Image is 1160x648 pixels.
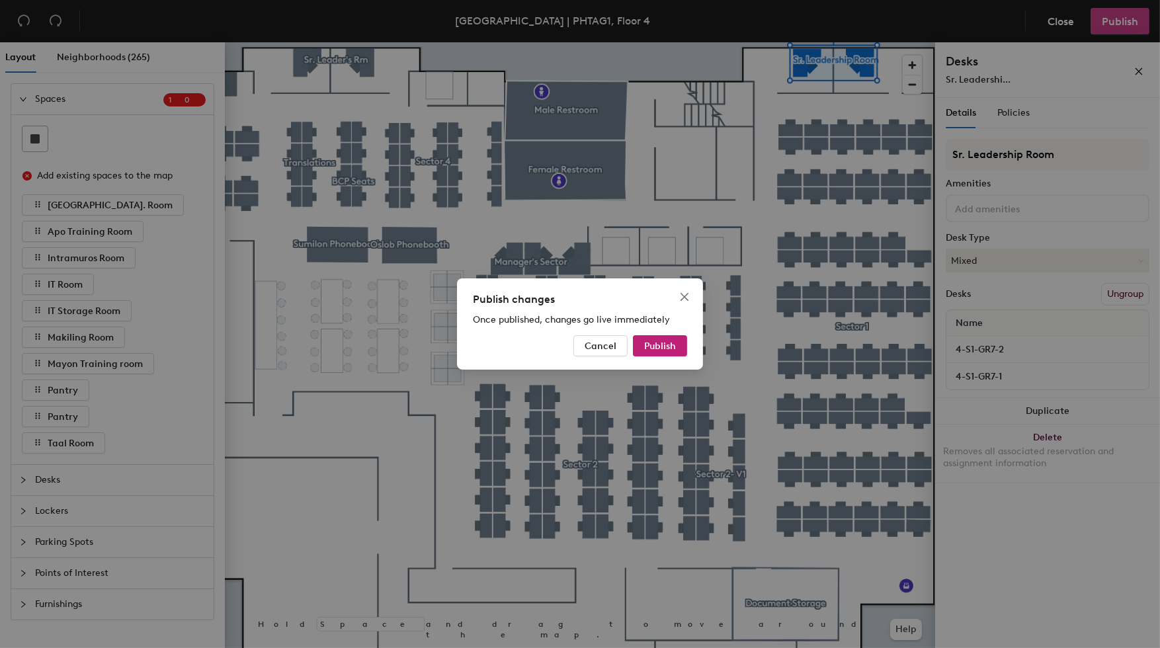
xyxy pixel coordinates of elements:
span: Close [674,292,695,302]
span: Cancel [585,341,616,352]
span: close [679,292,690,302]
span: Publish [644,341,676,352]
button: Cancel [573,335,628,356]
button: Publish [633,335,687,356]
span: Once published, changes go live immediately [473,314,670,325]
button: Close [674,286,695,307]
div: Publish changes [473,292,687,307]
